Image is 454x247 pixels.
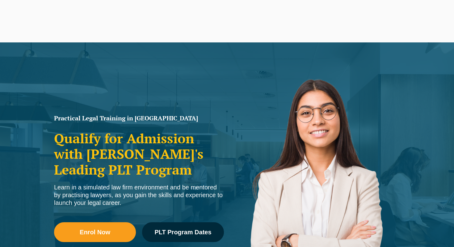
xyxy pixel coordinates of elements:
[142,222,224,242] a: PLT Program Dates
[54,115,224,121] h1: Practical Legal Training in [GEOGRAPHIC_DATA]
[54,222,136,242] a: Enrol Now
[154,229,211,235] span: PLT Program Dates
[54,131,224,177] h2: Qualify for Admission with [PERSON_NAME]'s Leading PLT Program
[54,184,224,207] div: Learn in a simulated law firm environment and be mentored by practising lawyers, as you gain the ...
[80,229,110,235] span: Enrol Now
